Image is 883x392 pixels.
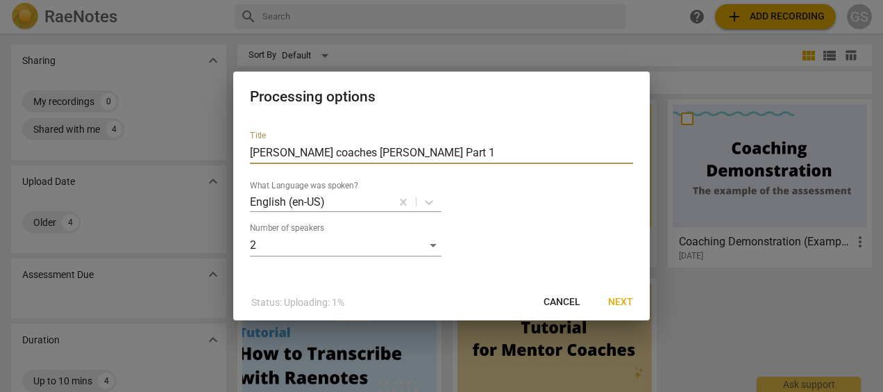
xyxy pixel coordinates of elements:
[250,181,358,190] label: What Language was spoken?
[251,295,344,310] p: Status: Uploading: 1%
[250,131,266,140] label: Title
[250,88,633,106] h2: Processing options
[250,194,325,210] p: English (en-US)
[250,224,324,232] label: Number of speakers
[544,295,580,309] span: Cancel
[608,295,633,309] span: Next
[250,234,441,256] div: 2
